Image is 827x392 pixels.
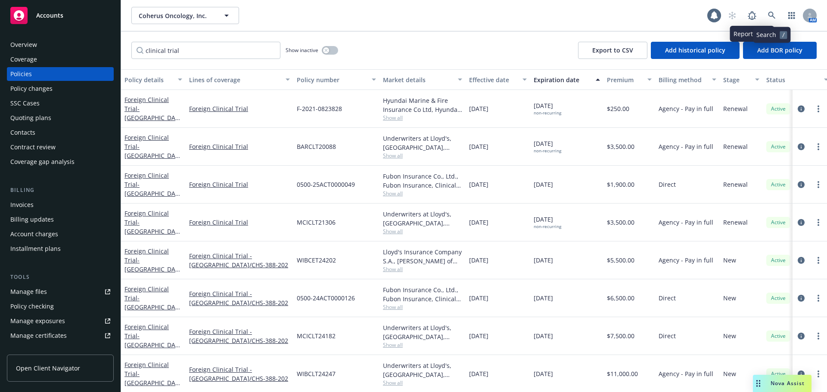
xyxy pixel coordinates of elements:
a: Contract review [7,140,114,154]
a: Start snowing [724,7,741,24]
a: more [813,217,824,228]
span: Renewal [723,142,748,151]
a: Foreign Clinical Trial - [GEOGRAPHIC_DATA]/CHS-388-202 [189,251,290,269]
div: Lines of coverage [189,75,280,84]
a: Accounts [7,3,114,28]
div: Billing method [659,75,707,84]
a: circleInformation [796,255,806,265]
span: [DATE] [534,101,561,116]
div: Contract review [10,140,56,154]
a: Overview [7,38,114,52]
span: Show all [383,265,462,273]
a: circleInformation [796,369,806,379]
a: Switch app [783,7,800,24]
span: Active [770,181,787,188]
span: Show all [383,114,462,121]
a: Manage files [7,285,114,299]
span: F-2021-0823828 [297,104,342,113]
a: Coverage [7,52,114,66]
div: Installment plans [10,242,61,256]
button: Add BOR policy [743,42,817,59]
div: Overview [10,38,37,52]
span: Add BOR policy [757,46,802,54]
div: Policy number [297,75,367,84]
span: New [723,256,736,265]
span: [DATE] [469,369,488,378]
span: $3,500.00 [607,142,634,151]
span: Add historical policy [665,46,725,54]
button: Lines of coverage [186,69,293,90]
a: Foreign Clinical Trial [189,142,290,151]
div: Drag to move [753,375,764,392]
a: Foreign Clinical Trial - [GEOGRAPHIC_DATA]/CHS-388-202 [189,365,290,383]
span: Show all [383,341,462,349]
span: Active [770,332,787,340]
a: Foreign Clinical Trial - [GEOGRAPHIC_DATA]/CHS-388-202 [189,327,290,345]
span: Show all [383,303,462,311]
div: Contacts [10,126,35,139]
a: circleInformation [796,104,806,114]
a: more [813,369,824,379]
button: Expiration date [530,69,603,90]
div: Billing updates [10,213,54,226]
span: Direct [659,331,676,340]
a: Search [763,7,780,24]
span: [DATE] [534,369,553,378]
div: Underwriters at Lloyd's, [GEOGRAPHIC_DATA], [PERSON_NAME] of [GEOGRAPHIC_DATA], Clinical Trials I... [383,361,462,379]
div: SSC Cases [10,96,40,110]
span: $250.00 [607,104,629,113]
button: Effective date [466,69,530,90]
a: Foreign Clinical Trial [124,171,182,207]
span: Nova Assist [771,380,805,387]
button: Nova Assist [753,375,811,392]
span: [DATE] [534,139,561,154]
span: Direct [659,180,676,189]
a: more [813,142,824,152]
span: Show all [383,152,462,159]
div: Invoices [10,198,34,212]
a: Foreign Clinical Trial [124,323,179,358]
div: Underwriters at Lloyd's, [GEOGRAPHIC_DATA], [PERSON_NAME] of [GEOGRAPHIC_DATA], Clinical Trials I... [383,134,462,152]
span: $1,900.00 [607,180,634,189]
span: [DATE] [469,256,488,265]
span: Show inactive [286,46,318,54]
a: Contacts [7,126,114,139]
a: Policies [7,67,114,81]
span: 0500-24ACT0000126 [297,293,355,302]
a: Policy changes [7,82,114,96]
span: Active [770,294,787,302]
span: WIBCLT24247 [297,369,336,378]
button: Market details [379,69,466,90]
button: Export to CSV [578,42,647,59]
span: [DATE] [469,180,488,189]
span: Coherus Oncology, Inc. [139,11,213,20]
a: Invoices [7,198,114,212]
span: - [GEOGRAPHIC_DATA]/CHS-388-202 [124,256,180,282]
a: Coverage gap analysis [7,155,114,169]
a: Manage claims [7,343,114,357]
span: - [GEOGRAPHIC_DATA]/SRF388-201 [124,218,180,244]
span: New [723,369,736,378]
span: New [723,331,736,340]
span: [DATE] [534,331,553,340]
button: Coherus Oncology, Inc. [131,7,239,24]
div: Coverage [10,52,37,66]
a: circleInformation [796,293,806,303]
span: $5,500.00 [607,256,634,265]
span: [DATE] [469,104,488,113]
span: [DATE] [534,215,561,229]
div: Account charges [10,227,58,241]
a: Billing updates [7,213,114,226]
span: New [723,293,736,302]
div: Quoting plans [10,111,51,125]
input: Filter by keyword... [131,42,280,59]
span: Active [770,219,787,226]
a: Manage exposures [7,314,114,328]
span: Show all [383,228,462,235]
a: Foreign Clinical Trial [189,104,290,113]
div: Policy checking [10,299,54,313]
a: circleInformation [796,217,806,228]
a: Policy checking [7,299,114,313]
a: Foreign Clinical Trial [189,180,290,189]
a: Manage certificates [7,329,114,343]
